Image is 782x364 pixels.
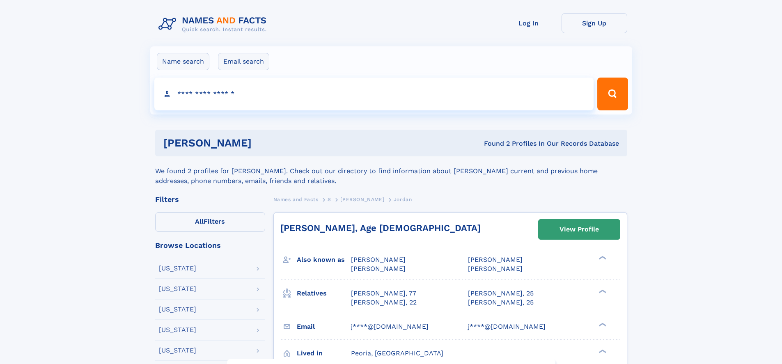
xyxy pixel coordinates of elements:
[328,197,331,202] span: S
[163,138,368,148] h1: [PERSON_NAME]
[351,289,416,298] a: [PERSON_NAME], 77
[155,196,265,203] div: Filters
[597,348,607,354] div: ❯
[195,217,204,225] span: All
[297,253,351,267] h3: Also known as
[155,212,265,232] label: Filters
[297,346,351,360] h3: Lived in
[351,256,406,263] span: [PERSON_NAME]
[280,223,481,233] a: [PERSON_NAME], Age [DEMOGRAPHIC_DATA]
[159,286,196,292] div: [US_STATE]
[159,306,196,313] div: [US_STATE]
[468,289,534,298] a: [PERSON_NAME], 25
[218,53,269,70] label: Email search
[468,256,523,263] span: [PERSON_NAME]
[597,255,607,261] div: ❯
[340,194,384,204] a: [PERSON_NAME]
[297,286,351,300] h3: Relatives
[340,197,384,202] span: [PERSON_NAME]
[155,13,273,35] img: Logo Names and Facts
[597,288,607,294] div: ❯
[328,194,331,204] a: S
[560,220,599,239] div: View Profile
[159,347,196,354] div: [US_STATE]
[159,265,196,272] div: [US_STATE]
[155,156,627,186] div: We found 2 profiles for [PERSON_NAME]. Check out our directory to find information about [PERSON_...
[394,197,412,202] span: Jordan
[597,78,628,110] button: Search Button
[562,13,627,33] a: Sign Up
[368,139,619,148] div: Found 2 Profiles In Our Records Database
[157,53,209,70] label: Name search
[468,298,534,307] a: [PERSON_NAME], 25
[468,265,523,272] span: [PERSON_NAME]
[159,327,196,333] div: [US_STATE]
[351,265,406,272] span: [PERSON_NAME]
[297,320,351,334] h3: Email
[351,298,417,307] a: [PERSON_NAME], 22
[597,322,607,327] div: ❯
[496,13,562,33] a: Log In
[351,349,443,357] span: Peoria, [GEOGRAPHIC_DATA]
[539,220,620,239] a: View Profile
[273,194,319,204] a: Names and Facts
[155,242,265,249] div: Browse Locations
[154,78,594,110] input: search input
